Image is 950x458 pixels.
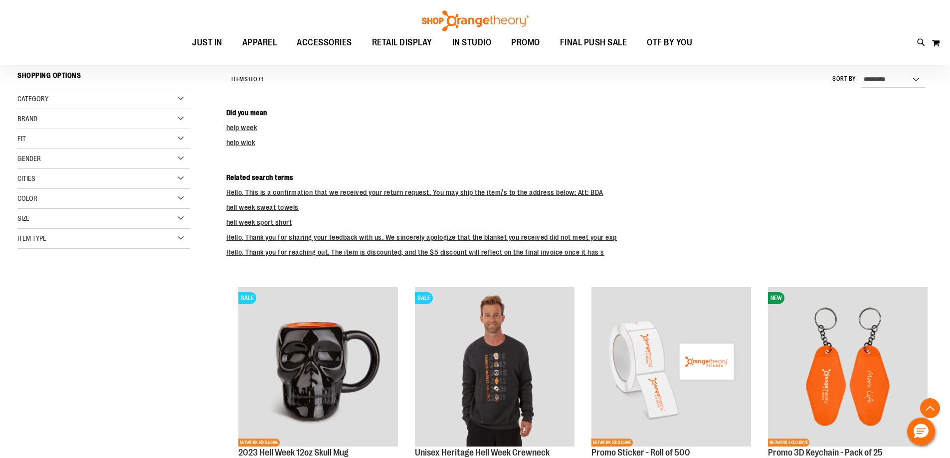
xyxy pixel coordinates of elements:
[920,398,940,418] button: Back To Top
[362,31,442,54] a: RETAIL DISPLAY
[287,31,362,54] a: ACCESSORIES
[226,108,933,118] dt: Did you mean
[17,135,26,143] span: Fit
[258,76,263,83] span: 71
[511,31,540,54] span: PROMO
[768,292,784,304] span: NEW
[768,448,883,458] a: Promo 3D Keychain - Pack of 25
[501,31,550,54] a: PROMO
[297,31,352,54] span: ACCESSORIES
[907,418,935,446] button: Hello, have a question? Let’s chat.
[768,439,809,447] span: NETWORK EXCLUSIVE
[768,287,928,448] a: Promo 3D Keychain - Pack of 25NEWNETWORK EXCLUSIVE
[17,214,29,222] span: Size
[242,31,277,54] span: APPAREL
[442,31,502,54] a: IN STUDIO
[192,31,222,54] span: JUST IN
[226,218,292,226] a: hell week sport short
[591,439,633,447] span: NETWORK EXCLUSIVE
[232,31,287,54] a: APPAREL
[248,76,250,83] span: 1
[17,154,41,162] span: Gender
[17,95,48,103] span: Category
[415,292,433,304] span: SALE
[226,203,299,211] a: hell week sweat towels
[238,448,349,458] a: 2023 Hell Week 12oz Skull Mug
[420,10,530,31] img: Shop Orangetheory
[415,287,574,447] img: Product image for Unisex Heritage Hell Week Crewneck Sweatshirt
[647,31,692,54] span: OTF BY YOU
[226,139,255,147] a: help wick
[17,234,46,242] span: Item Type
[17,194,37,202] span: Color
[17,174,35,182] span: Cities
[591,448,690,458] a: Promo Sticker - Roll of 500
[182,31,232,54] a: JUST IN
[226,233,617,241] a: Hello, Thank you for sharing your feedback with us. We sincerely apologize that the blanket you r...
[591,287,751,447] img: Promo Sticker - Roll of 500
[238,287,398,447] img: Product image for Hell Week 12oz Skull Mug
[17,115,37,123] span: Brand
[591,287,751,448] a: Promo Sticker - Roll of 500NETWORK EXCLUSIVE
[226,124,257,132] a: help week
[226,248,604,256] a: Hello, Thank you for reaching out. The item is discounted, and the $5 discount will reflect on th...
[372,31,432,54] span: RETAIL DISPLAY
[238,287,398,448] a: Product image for Hell Week 12oz Skull MugSALENETWORK EXCLUSIVE
[452,31,492,54] span: IN STUDIO
[17,67,190,89] strong: Shopping Options
[560,31,627,54] span: FINAL PUSH SALE
[768,287,928,447] img: Promo 3D Keychain - Pack of 25
[238,439,280,447] span: NETWORK EXCLUSIVE
[231,72,263,87] h2: Items to
[226,172,933,182] dt: Related search terms
[832,75,856,83] label: Sort By
[637,31,702,54] a: OTF BY YOU
[550,31,637,54] a: FINAL PUSH SALE
[238,292,256,304] span: SALE
[415,287,574,448] a: Product image for Unisex Heritage Hell Week Crewneck SweatshirtSALE
[226,188,603,196] a: Hello, This is a confirmation that we received your return request. You may ship the item/s to th...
